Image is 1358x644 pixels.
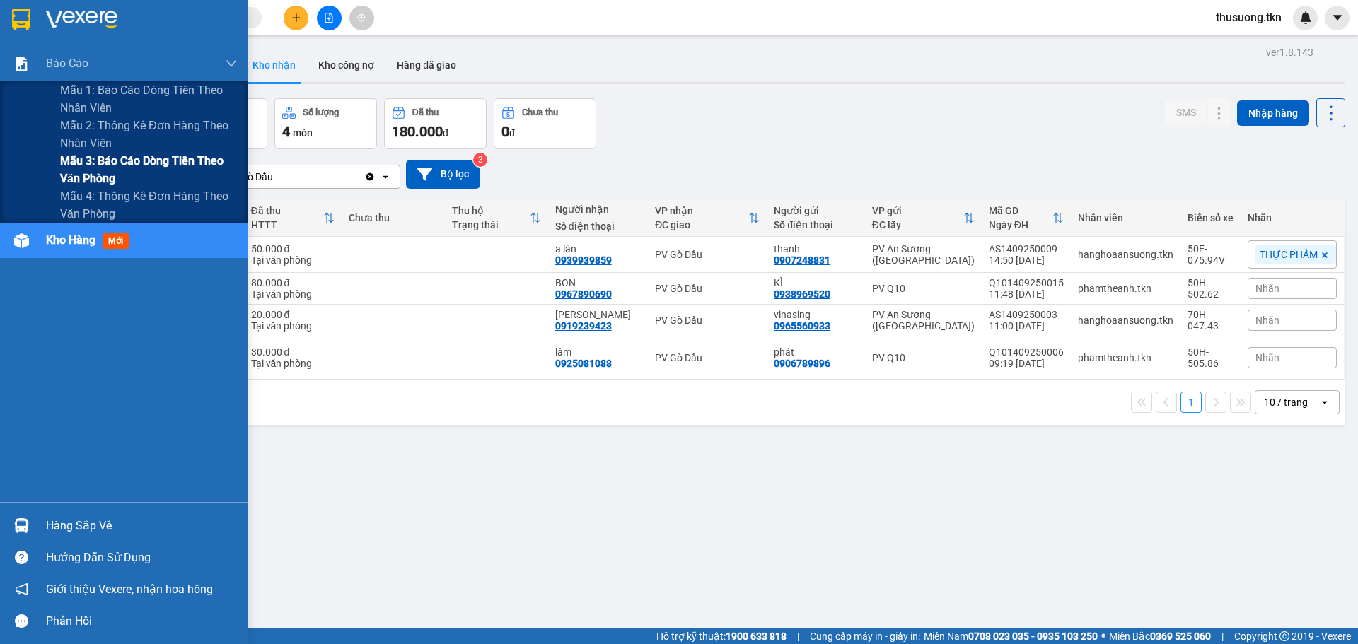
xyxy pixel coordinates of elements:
[251,243,335,254] div: 50.000 đ
[1255,315,1279,326] span: Nhãn
[1319,397,1330,408] svg: open
[1248,212,1337,223] div: Nhãn
[15,614,28,628] span: message
[555,320,612,332] div: 0919239423
[18,103,158,126] b: GỬI : PV Gò Dầu
[303,107,339,117] div: Số lượng
[1109,628,1211,644] span: Miền Bắc
[251,277,335,288] div: 80.000 đ
[555,309,641,320] div: linh vân
[1165,100,1207,125] button: SMS
[1237,100,1309,126] button: Nhập hàng
[522,107,558,117] div: Chưa thu
[872,219,963,230] div: ĐC lấy
[46,54,88,72] span: Báo cáo
[555,254,612,266] div: 0939939859
[251,205,323,216] div: Đã thu
[872,352,975,363] div: PV Q10
[385,48,468,82] button: Hàng đã giao
[251,219,323,230] div: HTTT
[989,219,1052,230] div: Ngày ĐH
[989,346,1064,358] div: Q101409250006
[989,309,1064,320] div: AS1409250003
[244,199,342,237] th: Toggle SortBy
[1078,315,1173,326] div: hanghoaansuong.tkn
[356,13,366,23] span: aim
[968,631,1098,642] strong: 0708 023 035 - 0935 103 250
[274,170,276,184] input: Selected PV Gò Dầu.
[452,219,530,230] div: Trạng thái
[406,160,480,189] button: Bộ lọc
[1078,283,1173,294] div: phamtheanh.tkn
[774,243,857,254] div: thanh
[1331,11,1344,24] span: caret-down
[1255,352,1279,363] span: Nhãn
[60,81,237,117] span: Mẫu 1: Báo cáo dòng tiền theo nhân viên
[774,309,857,320] div: vinasing
[284,6,308,30] button: plus
[1188,212,1234,223] div: Biển số xe
[872,283,975,294] div: PV Q10
[15,551,28,564] span: question-circle
[307,48,385,82] button: Kho công nợ
[349,6,374,30] button: aim
[989,288,1064,300] div: 11:48 [DATE]
[648,199,767,237] th: Toggle SortBy
[774,254,830,266] div: 0907248831
[555,346,641,358] div: lâm
[555,358,612,369] div: 0925081088
[282,123,290,140] span: 4
[1188,346,1234,369] div: 50H-505.86
[251,320,335,332] div: Tại văn phòng
[15,582,28,596] span: notification
[364,171,376,182] svg: Clear value
[989,254,1064,266] div: 14:50 [DATE]
[46,515,237,537] div: Hàng sắp về
[555,277,641,288] div: BON
[132,35,591,52] li: [STREET_ADDRESS][PERSON_NAME]. [GEOGRAPHIC_DATA], Tỉnh [GEOGRAPHIC_DATA]
[774,288,830,300] div: 0938969520
[555,221,641,232] div: Số điện thoại
[132,52,591,70] li: Hotline: 1900 8153
[60,152,237,187] span: Mẫu 3: Báo cáo dòng tiền theo văn phòng
[291,13,301,23] span: plus
[1188,309,1234,332] div: 70H-047.43
[774,320,830,332] div: 0965560933
[324,13,334,23] span: file-add
[655,249,760,260] div: PV Gò Dầu
[501,123,509,140] span: 0
[380,171,391,182] svg: open
[656,628,787,644] span: Hỗ trợ kỹ thuật:
[349,212,438,223] div: Chưa thu
[509,127,515,139] span: đ
[1180,392,1202,413] button: 1
[989,320,1064,332] div: 11:00 [DATE]
[872,243,975,266] div: PV An Sương ([GEOGRAPHIC_DATA])
[1260,248,1318,261] span: THỰC PHẨM
[46,611,237,632] div: Phản hồi
[989,205,1052,216] div: Mã GD
[555,204,641,215] div: Người nhận
[12,9,30,30] img: logo-vxr
[865,199,982,237] th: Toggle SortBy
[774,219,857,230] div: Số điện thoại
[774,277,857,288] div: KÌ
[251,346,335,358] div: 30.000 đ
[1205,8,1293,26] span: thusuong.tkn
[655,315,760,326] div: PV Gò Dầu
[1299,11,1312,24] img: icon-new-feature
[774,358,830,369] div: 0906789896
[494,98,596,149] button: Chưa thu0đ
[46,547,237,568] div: Hướng dẫn sử dụng
[797,628,799,644] span: |
[18,18,88,88] img: logo.jpg
[982,199,1071,237] th: Toggle SortBy
[384,98,487,149] button: Đã thu180.000đ
[241,48,307,82] button: Kho nhận
[443,127,448,139] span: đ
[1078,352,1173,363] div: phamtheanh.tkn
[1264,395,1308,409] div: 10 / trang
[226,58,237,69] span: down
[872,309,975,332] div: PV An Sương ([GEOGRAPHIC_DATA])
[473,153,487,167] sup: 3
